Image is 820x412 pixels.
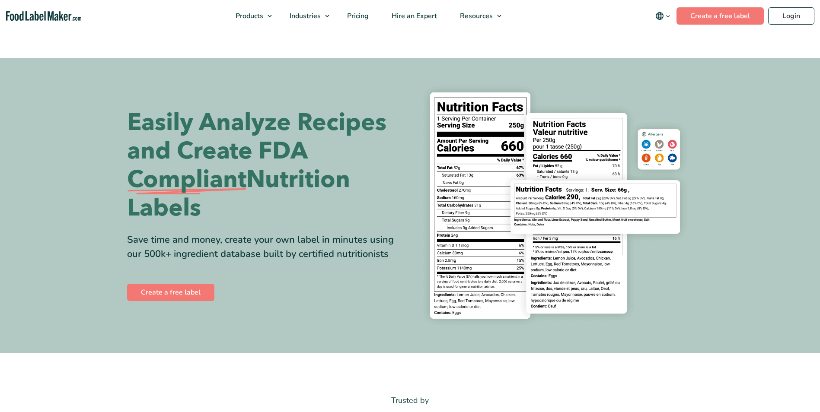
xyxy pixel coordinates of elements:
[233,11,264,21] span: Products
[676,7,764,25] a: Create a free label
[127,108,404,222] h1: Easily Analyze Recipes and Create FDA Nutrition Labels
[287,11,322,21] span: Industries
[127,394,693,407] p: Trusted by
[768,7,814,25] a: Login
[127,233,404,261] div: Save time and money, create your own label in minutes using our 500k+ ingredient database built b...
[127,165,246,194] span: Compliant
[345,11,370,21] span: Pricing
[457,11,494,21] span: Resources
[127,284,214,301] a: Create a free label
[389,11,438,21] span: Hire an Expert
